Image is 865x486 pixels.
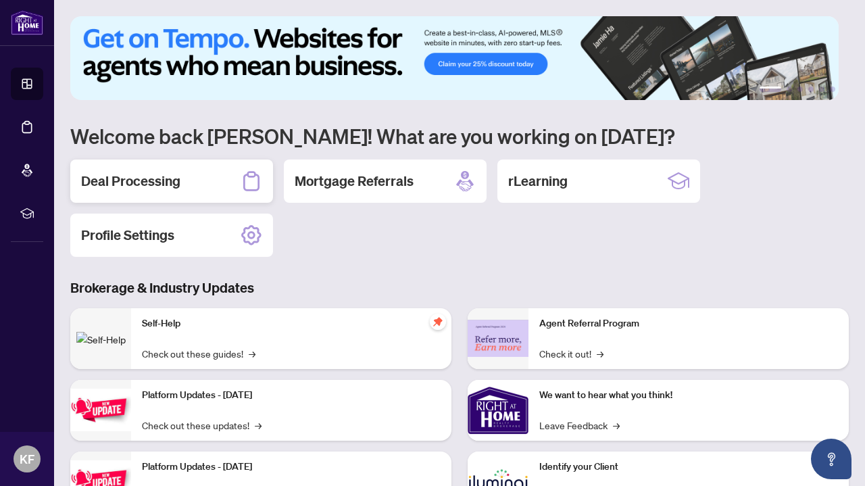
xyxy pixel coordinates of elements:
h2: Mortgage Referrals [295,172,414,191]
h2: Profile Settings [81,226,174,245]
button: 5 [819,87,824,92]
h1: Welcome back [PERSON_NAME]! What are you working on [DATE]? [70,123,849,149]
a: Leave Feedback→ [539,418,620,433]
p: We want to hear what you think! [539,388,838,403]
h2: Deal Processing [81,172,180,191]
p: Identify your Client [539,460,838,475]
p: Platform Updates - [DATE] [142,460,441,475]
a: Check out these guides!→ [142,346,255,361]
h3: Brokerage & Industry Updates [70,278,849,297]
p: Agent Referral Program [539,316,838,331]
span: → [255,418,262,433]
img: We want to hear what you think! [468,380,528,441]
img: Slide 0 [70,16,839,100]
a: Check it out!→ [539,346,603,361]
button: 2 [787,87,792,92]
span: pushpin [430,314,446,330]
button: 1 [760,87,781,92]
button: 3 [797,87,803,92]
button: 4 [808,87,814,92]
img: Platform Updates - July 21, 2025 [70,389,131,431]
h2: rLearning [508,172,568,191]
p: Self-Help [142,316,441,331]
img: Agent Referral Program [468,320,528,357]
span: → [597,346,603,361]
span: KF [20,449,34,468]
img: logo [11,10,43,35]
img: Self-Help [76,332,126,347]
p: Platform Updates - [DATE] [142,388,441,403]
span: → [613,418,620,433]
button: Open asap [811,439,851,479]
a: Check out these updates!→ [142,418,262,433]
span: → [249,346,255,361]
button: 6 [830,87,835,92]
